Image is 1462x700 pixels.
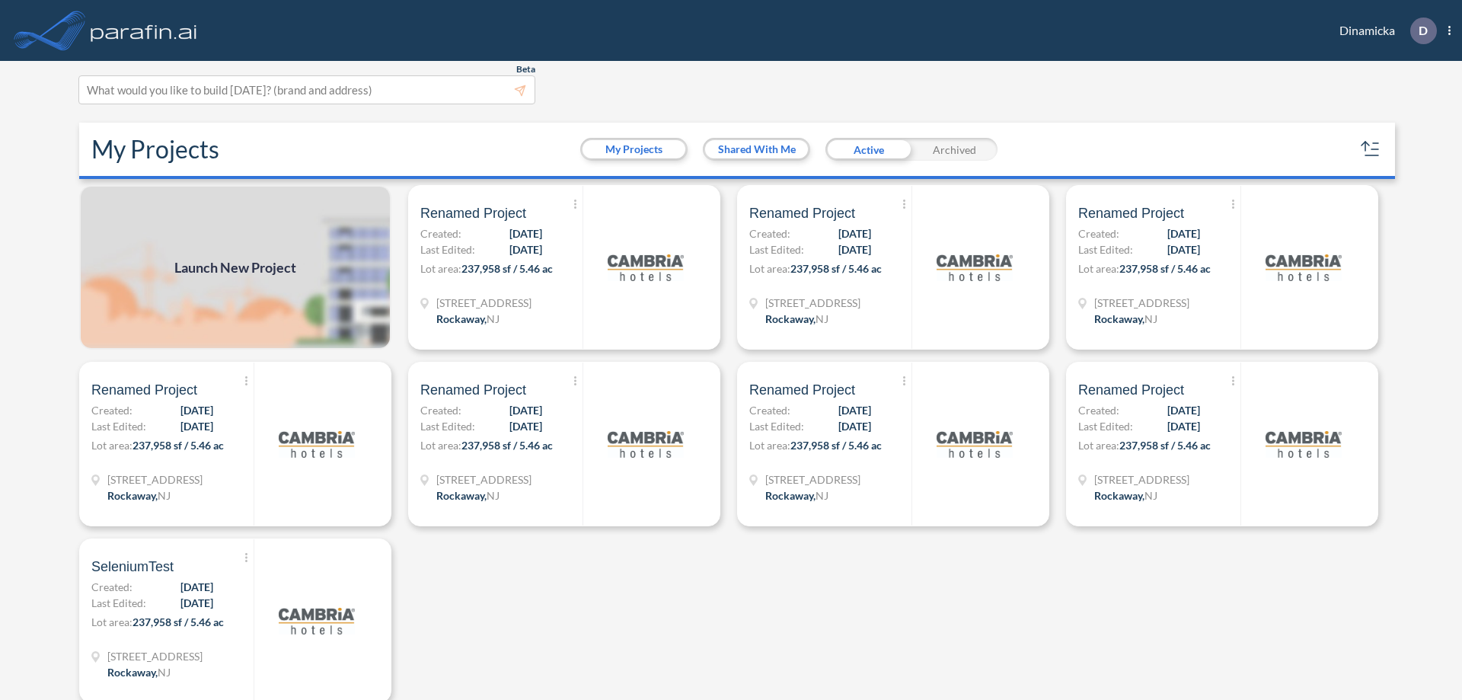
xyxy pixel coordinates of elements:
[91,418,146,434] span: Last Edited:
[1094,471,1189,487] span: 321 Mt Hope Ave
[1167,402,1200,418] span: [DATE]
[1078,439,1119,452] span: Lot area:
[107,648,203,664] span: 321 Mt Hope Ave
[1167,418,1200,434] span: [DATE]
[1094,489,1144,502] span: Rockaway ,
[436,311,500,327] div: Rockaway, NJ
[765,487,828,503] div: Rockaway, NJ
[79,185,391,350] a: Launch New Project
[88,15,200,46] img: logo
[420,439,461,452] span: Lot area:
[79,185,391,350] img: add
[420,204,526,222] span: Renamed Project
[1078,241,1133,257] span: Last Edited:
[749,262,790,275] span: Lot area:
[825,138,911,161] div: Active
[180,418,213,434] span: [DATE]
[436,487,500,503] div: Rockaway, NJ
[509,402,542,418] span: [DATE]
[180,402,213,418] span: [DATE]
[158,489,171,502] span: NJ
[461,262,553,275] span: 237,958 sf / 5.46 ac
[1119,262,1211,275] span: 237,958 sf / 5.46 ac
[91,595,146,611] span: Last Edited:
[1078,225,1119,241] span: Created:
[749,225,790,241] span: Created:
[937,229,1013,305] img: logo
[436,471,531,487] span: 321 Mt Hope Ave
[132,615,224,628] span: 237,958 sf / 5.46 ac
[91,402,132,418] span: Created:
[765,311,828,327] div: Rockaway, NJ
[107,471,203,487] span: 321 Mt Hope Ave
[107,666,158,679] span: Rockaway ,
[461,439,553,452] span: 237,958 sf / 5.46 ac
[1078,402,1119,418] span: Created:
[279,406,355,482] img: logo
[487,312,500,325] span: NJ
[91,579,132,595] span: Created:
[180,595,213,611] span: [DATE]
[91,615,132,628] span: Lot area:
[180,579,213,595] span: [DATE]
[1078,418,1133,434] span: Last Edited:
[279,583,355,659] img: logo
[516,63,535,75] span: Beta
[765,312,816,325] span: Rockaway ,
[749,381,855,399] span: Renamed Project
[158,666,171,679] span: NJ
[420,381,526,399] span: Renamed Project
[1078,204,1184,222] span: Renamed Project
[608,229,684,305] img: logo
[1317,18,1451,44] div: Dinamicka
[1144,489,1157,502] span: NJ
[1094,311,1157,327] div: Rockaway, NJ
[816,312,828,325] span: NJ
[436,295,531,311] span: 321 Mt Hope Ave
[1167,225,1200,241] span: [DATE]
[705,140,808,158] button: Shared With Me
[765,295,860,311] span: 321 Mt Hope Ave
[1419,24,1428,37] p: D
[132,439,224,452] span: 237,958 sf / 5.46 ac
[107,489,158,502] span: Rockaway ,
[1078,262,1119,275] span: Lot area:
[608,406,684,482] img: logo
[1358,137,1383,161] button: sort
[1266,229,1342,305] img: logo
[816,489,828,502] span: NJ
[436,312,487,325] span: Rockaway ,
[583,140,685,158] button: My Projects
[420,241,475,257] span: Last Edited:
[1094,295,1189,311] span: 321 Mt Hope Ave
[91,439,132,452] span: Lot area:
[107,664,171,680] div: Rockaway, NJ
[790,439,882,452] span: 237,958 sf / 5.46 ac
[436,489,487,502] span: Rockaway ,
[174,257,296,278] span: Launch New Project
[765,489,816,502] span: Rockaway ,
[749,439,790,452] span: Lot area:
[420,225,461,241] span: Created:
[420,402,461,418] span: Created:
[838,241,871,257] span: [DATE]
[420,262,461,275] span: Lot area:
[1144,312,1157,325] span: NJ
[911,138,998,161] div: Archived
[749,204,855,222] span: Renamed Project
[107,487,171,503] div: Rockaway, NJ
[420,418,475,434] span: Last Edited:
[1094,312,1144,325] span: Rockaway ,
[765,471,860,487] span: 321 Mt Hope Ave
[1266,406,1342,482] img: logo
[91,135,219,164] h2: My Projects
[749,418,804,434] span: Last Edited:
[91,558,174,576] span: SeleniumTest
[790,262,882,275] span: 237,958 sf / 5.46 ac
[1119,439,1211,452] span: 237,958 sf / 5.46 ac
[509,241,542,257] span: [DATE]
[838,402,871,418] span: [DATE]
[838,418,871,434] span: [DATE]
[509,418,542,434] span: [DATE]
[838,225,871,241] span: [DATE]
